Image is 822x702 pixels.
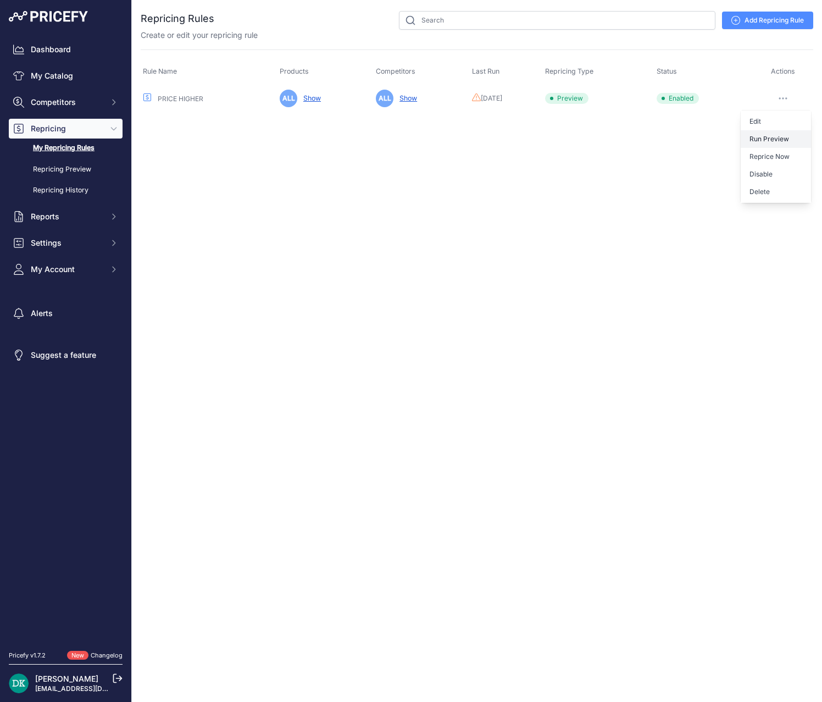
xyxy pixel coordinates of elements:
button: Disable [741,165,811,183]
p: Create or edit your repricing rule [141,30,258,41]
span: Repricing Type [545,67,593,75]
button: My Account [9,259,123,279]
span: Reports [31,211,103,222]
span: Competitors [376,67,415,75]
button: Reprice Now [741,148,811,165]
span: Status [657,67,677,75]
span: Rule Name [143,67,177,75]
div: Pricefy v1.7.2 [9,651,46,660]
button: Settings [9,233,123,253]
span: ALL [280,90,297,107]
span: Enabled [657,93,699,104]
button: Reports [9,207,123,226]
button: Run Preview [741,130,811,148]
span: [DATE] [481,94,502,103]
span: My Account [31,264,103,275]
nav: Sidebar [9,40,123,638]
a: Dashboard [9,40,123,59]
a: [EMAIL_ADDRESS][DOMAIN_NAME] [35,684,150,693]
span: Products [280,67,309,75]
a: Add Repricing Rule [722,12,813,29]
span: ALL [376,90,393,107]
span: Actions [771,67,795,75]
input: Search [399,11,715,30]
button: Delete [741,183,811,201]
a: [PERSON_NAME] [35,674,98,683]
span: Repricing [31,123,103,134]
img: Pricefy Logo [9,11,88,22]
a: Show [299,94,321,102]
a: Repricing History [9,181,123,200]
a: Repricing Preview [9,160,123,179]
a: My Repricing Rules [9,139,123,158]
span: Competitors [31,97,103,108]
a: Suggest a feature [9,345,123,365]
span: Last Run [472,67,499,75]
button: Repricing [9,119,123,139]
a: PRICE HIGHER [158,95,203,103]
a: My Catalog [9,66,123,86]
h2: Repricing Rules [141,11,214,26]
a: Edit [741,113,811,130]
a: Alerts [9,303,123,323]
span: Preview [545,93,588,104]
span: New [67,651,88,660]
a: Show [395,94,417,102]
a: Changelog [91,651,123,659]
button: Competitors [9,92,123,112]
span: Settings [31,237,103,248]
